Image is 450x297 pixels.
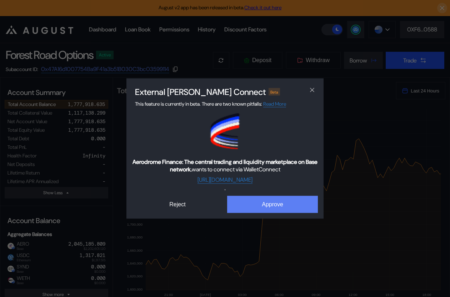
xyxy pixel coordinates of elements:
span: wants to connect via WalletConnect [132,158,318,173]
button: close modal [306,84,318,96]
img: Aerodrome Finance: The central trading and liquidity marketplace on Base network. logo [207,114,243,149]
button: Approve [227,196,318,213]
h2: External [PERSON_NAME] Connect [135,86,266,97]
span: This feature is currently in beta. There are two known pitfalls: [135,101,286,107]
a: Read More [263,101,286,107]
button: Reject [132,196,223,213]
a: [URL][DOMAIN_NAME] [197,176,252,184]
div: Beta [269,88,280,95]
b: Aerodrome Finance: The central trading and liquidity marketplace on Base network. [132,158,317,173]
